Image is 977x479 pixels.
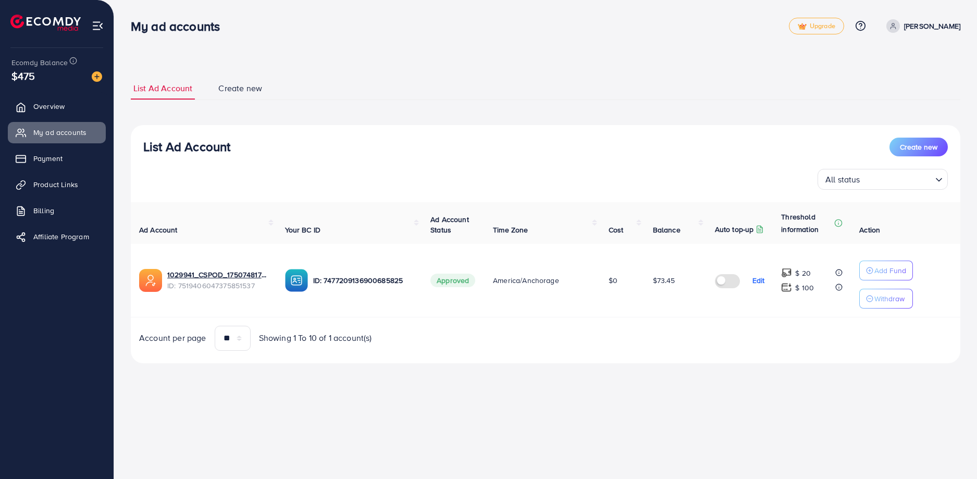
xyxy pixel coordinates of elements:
div: <span class='underline'>1029941_CSPOD_1750748173220</span></br>7519406047375851537 [167,269,268,291]
a: Overview [8,96,106,117]
span: Time Zone [493,225,528,235]
p: Threshold information [781,211,832,236]
img: top-up amount [781,267,792,278]
span: Affiliate Program [33,231,89,242]
a: [PERSON_NAME] [882,19,960,33]
a: 1029941_CSPOD_1750748173220 [167,269,268,280]
img: logo [10,15,81,31]
p: Edit [752,274,765,287]
button: Create new [889,138,948,156]
span: Cost [609,225,624,235]
img: ic-ads-acc.e4c84228.svg [139,269,162,292]
a: Affiliate Program [8,226,106,247]
h3: List Ad Account [143,139,230,154]
span: Account per page [139,332,206,344]
span: All status [823,172,862,187]
p: $ 100 [795,281,814,294]
a: Product Links [8,174,106,195]
img: ic-ba-acc.ded83a64.svg [285,269,308,292]
a: My ad accounts [8,122,106,143]
span: $0 [609,275,617,286]
span: Billing [33,205,54,216]
a: tickUpgrade [789,18,844,34]
img: menu [92,20,104,32]
span: Create new [900,142,937,152]
p: $ 20 [795,267,811,279]
img: tick [798,23,807,30]
span: My ad accounts [33,127,86,138]
button: Add Fund [859,261,913,280]
span: Balance [653,225,681,235]
input: Search for option [863,170,931,187]
span: Showing 1 To 10 of 1 account(s) [259,332,372,344]
button: Withdraw [859,289,913,309]
span: Ad Account [139,225,178,235]
span: Overview [33,101,65,112]
span: ID: 7519406047375851537 [167,280,268,291]
span: Approved [430,274,475,287]
span: Payment [33,153,63,164]
span: Your BC ID [285,225,321,235]
a: Payment [8,148,106,169]
p: Withdraw [874,292,905,305]
span: $475 [11,68,35,83]
div: Search for option [818,169,948,190]
span: Action [859,225,880,235]
img: image [92,71,102,82]
a: Billing [8,200,106,221]
span: Upgrade [798,22,835,30]
span: Create new [218,82,262,94]
span: $73.45 [653,275,675,286]
span: Ad Account Status [430,214,469,235]
span: America/Anchorage [493,275,559,286]
img: top-up amount [781,282,792,293]
span: Ecomdy Balance [11,57,68,68]
h3: My ad accounts [131,19,228,34]
iframe: Chat [933,432,969,471]
span: Product Links [33,179,78,190]
p: ID: 7477209136900685825 [313,274,414,287]
p: Auto top-up [715,223,754,236]
p: Add Fund [874,264,906,277]
span: List Ad Account [133,82,192,94]
p: [PERSON_NAME] [904,20,960,32]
